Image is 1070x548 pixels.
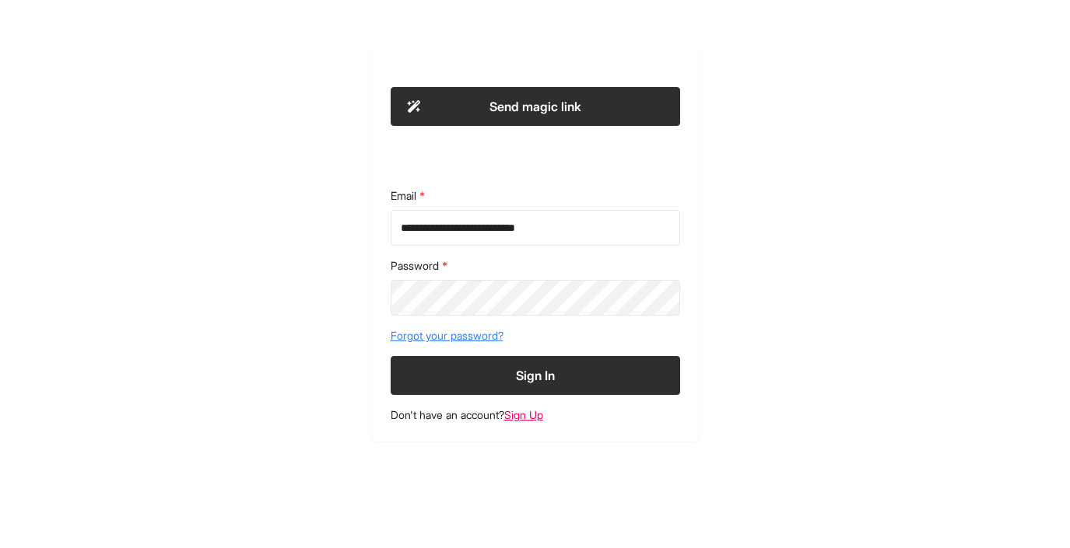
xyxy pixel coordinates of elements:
footer: Don't have an account? [391,407,680,423]
label: Password [391,258,680,274]
button: Sign In [391,356,680,395]
button: Send magic link [391,87,680,126]
label: Email [391,188,680,204]
a: Sign Up [504,408,543,421]
a: Forgot your password? [391,328,680,344]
